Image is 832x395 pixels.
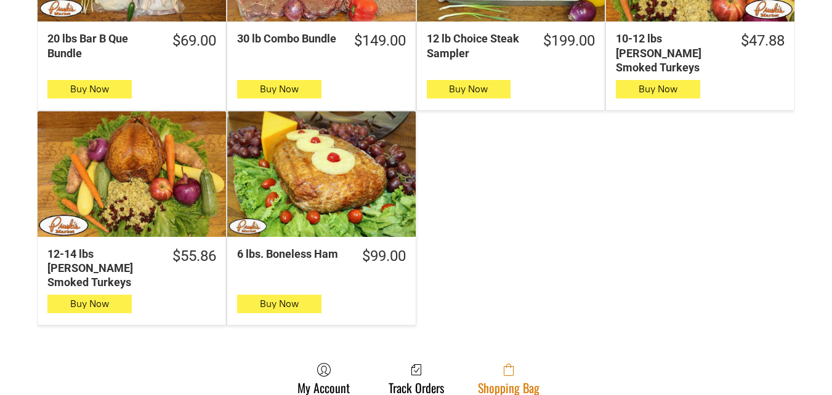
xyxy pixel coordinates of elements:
[227,247,416,266] a: $99.006 lbs. Boneless Ham
[70,83,109,95] span: Buy Now
[237,295,321,313] button: Buy Now
[172,31,216,50] div: $69.00
[172,247,216,266] div: $55.86
[38,111,226,237] a: 12-14 lbs Pruski&#39;s Smoked Turkeys
[70,298,109,309] span: Buy Now
[237,31,337,46] div: 30 lb Combo Bundle
[417,31,605,60] a: $199.0012 lb Choice Steak Sampler
[616,31,724,74] div: 10-12 lbs [PERSON_NAME] Smoked Turkeys
[639,83,677,95] span: Buy Now
[616,80,700,98] button: Buy Now
[47,80,132,98] button: Buy Now
[449,83,488,95] span: Buy Now
[237,80,321,98] button: Buy Now
[427,80,511,98] button: Buy Now
[38,31,226,60] a: $69.0020 lbs Bar B Que Bundle
[227,111,416,237] a: 6 lbs. Boneless Ham
[291,362,356,395] a: My Account
[354,31,406,50] div: $149.00
[47,295,132,313] button: Buy Now
[741,31,785,50] div: $47.88
[237,247,345,261] div: 6 lbs. Boneless Ham
[427,31,527,60] div: 12 lb Choice Steak Sampler
[472,362,546,395] a: Shopping Bag
[260,298,299,309] span: Buy Now
[543,31,595,50] div: $199.00
[260,83,299,95] span: Buy Now
[47,31,155,60] div: 20 lbs Bar B Que Bundle
[362,247,406,266] div: $99.00
[227,31,416,50] a: $149.0030 lb Combo Bundle
[47,247,155,290] div: 12-14 lbs [PERSON_NAME] Smoked Turkeys
[38,247,226,290] a: $55.8612-14 lbs [PERSON_NAME] Smoked Turkeys
[606,31,794,74] a: $47.8810-12 lbs [PERSON_NAME] Smoked Turkeys
[382,362,450,395] a: Track Orders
